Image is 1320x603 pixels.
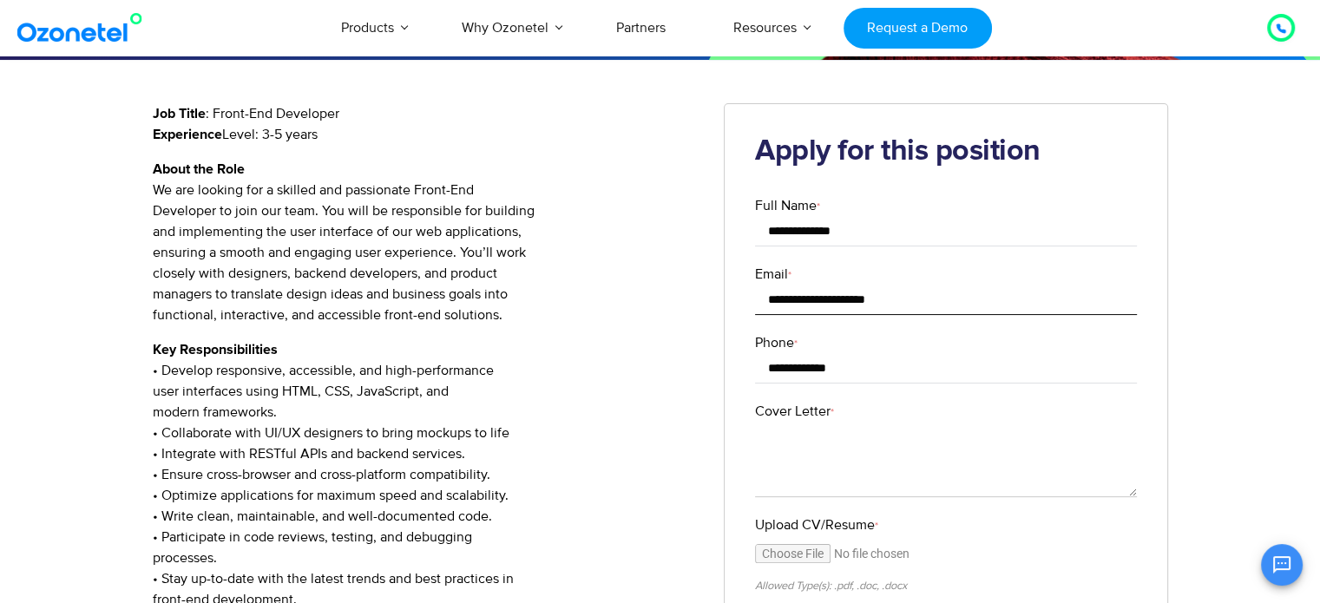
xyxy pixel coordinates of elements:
button: Open chat [1261,544,1303,586]
strong: Key Responsibilities [153,343,278,357]
small: Allowed Type(s): .pdf, .doc, .docx [755,579,907,593]
strong: About the Role [153,162,245,176]
label: Upload CV/Resume [755,515,1137,535]
label: Cover Letter [755,401,1137,422]
label: Full Name [755,195,1137,216]
p: We are looking for a skilled and passionate Front-End Developer to join our team. You will be res... [153,159,699,325]
a: Request a Demo [844,8,992,49]
strong: Experience [153,128,222,141]
strong: Job Title [153,107,206,121]
p: : Front-End Developer Level: 3-5 years [153,103,699,145]
label: Phone [755,332,1137,353]
label: Email [755,264,1137,285]
h2: Apply for this position [755,134,1137,169]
